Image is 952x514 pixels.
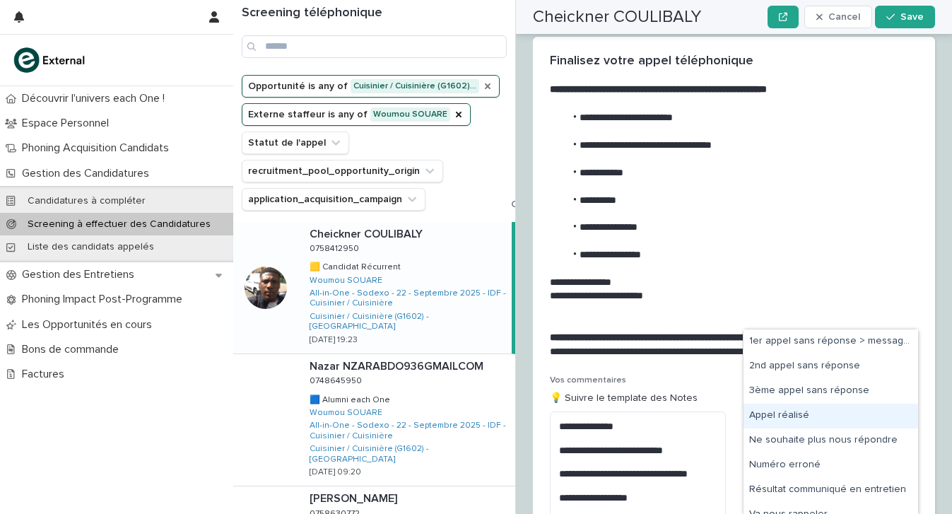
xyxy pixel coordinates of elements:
[310,335,358,345] p: [DATE] 19:23
[310,444,510,465] a: Cuisinier / Cuisinière (G1602) - [GEOGRAPHIC_DATA]
[16,218,222,230] p: Screening à effectuer des Candidatures
[16,92,176,105] p: Découvrir l'univers each One !
[242,75,500,98] button: Opportunité
[16,241,165,253] p: Liste des candidats appelés
[242,35,507,58] input: Search
[16,343,130,356] p: Bons de commande
[310,392,393,405] p: 🟦 Alumni each One
[233,222,515,354] a: Cheickner COULIBALYCheickner COULIBALY 07584129500758412950 🟨 Candidat Récurrent🟨 Candidat Récurr...
[550,376,626,385] span: Vos commentaires
[744,354,918,379] div: 2nd appel sans réponse
[310,421,510,441] a: All-in-One - Sodexo - 22 - Septembre 2025 - IDF - Cuisinier / Cuisinière
[550,54,753,69] h2: Finalisez votre appel téléphonique
[744,404,918,428] div: Appel réalisé
[500,199,578,209] button: Clear all filters
[828,12,860,22] span: Cancel
[16,368,76,381] p: Factures
[16,318,163,332] p: Les Opportunités en cours
[550,391,726,406] p: 💡 Suivre le template des Notes
[310,276,382,286] a: Woumou SOUARE
[804,6,872,28] button: Cancel
[310,357,486,373] p: Nazar NZARABDO936GMAILCOM
[16,195,157,207] p: Candidatures à compléter
[744,478,918,503] div: Résultat communiqué en entretien
[11,46,89,74] img: bc51vvfgR2QLHU84CWIQ
[16,141,180,155] p: Phoning Acquisition Candidats
[310,489,400,506] p: [PERSON_NAME]
[310,259,404,272] p: 🟨 Candidat Récurrent
[310,288,506,309] a: All-in-One - Sodexo - 22 - Septembre 2025 - IDF - Cuisinier / Cuisinière
[16,117,120,130] p: Espace Personnel
[310,373,365,386] p: 0748645950
[242,160,443,182] button: recruitment_pool_opportunity_origin
[511,199,578,209] span: Clear all filters
[242,132,349,154] button: Statut de l'appel
[16,268,146,281] p: Gestion des Entretiens
[744,329,918,354] div: 1er appel sans réponse > message laissé
[242,6,507,21] h1: Screening téléphonique
[310,408,382,418] a: Woumou SOUARE
[233,354,515,486] a: Nazar NZARABDO936GMAILCOMNazar NZARABDO936GMAILCOM 07486459500748645950 🟦 Alumni each One🟦 Alumni...
[744,379,918,404] div: 3ème appel sans réponse
[875,6,935,28] button: Save
[744,428,918,453] div: Ne souhaite plus nous répondre
[533,7,701,28] h2: Cheickner COULIBALY
[310,312,506,332] a: Cuisinier / Cuisinière (G1602) - [GEOGRAPHIC_DATA]
[242,103,471,126] button: Externe staffeur
[310,241,362,254] p: 0758412950
[310,467,361,477] p: [DATE] 09:20
[16,293,194,306] p: Phoning Impact Post-Programme
[242,188,425,211] button: application_acquisition_campaign
[310,225,425,241] p: Cheickner COULIBALY
[16,167,160,180] p: Gestion des Candidatures
[744,453,918,478] div: Numéro erroné
[900,12,924,22] span: Save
